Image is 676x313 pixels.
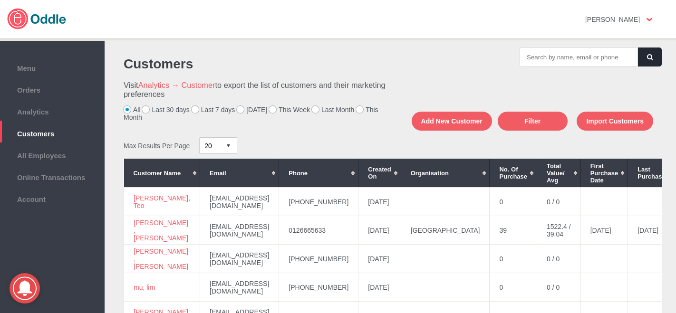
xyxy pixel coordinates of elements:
label: Last 7 days [192,106,235,114]
td: [GEOGRAPHIC_DATA] [401,216,490,245]
th: No. of Purchase [490,159,537,187]
label: Last 30 days [142,106,189,114]
td: 1522.4 / 39.04 [537,216,581,245]
td: 0 [490,188,537,216]
a: mu, lim [134,284,155,291]
span: Max Results Per Page [124,142,190,150]
span: Analytics [5,105,100,116]
span: Menu [5,62,100,72]
td: [EMAIL_ADDRESS][DOMAIN_NAME] [200,245,279,273]
img: user-option-arrow.png [647,18,652,21]
strong: [PERSON_NAME] [585,16,640,23]
td: [DATE] [358,273,401,302]
td: [PHONE_NUMBER] [279,245,358,273]
td: 39 [490,216,537,245]
th: Total Value/ Avg [537,159,581,187]
td: 0 [490,273,537,302]
th: Last Purchase [628,159,676,187]
a: [PERSON_NAME] , [PERSON_NAME] [134,247,188,270]
label: All [124,106,141,114]
td: [DATE] [358,216,401,245]
td: [EMAIL_ADDRESS][DOMAIN_NAME] [200,273,279,302]
label: This Week [269,106,310,114]
th: Email [200,159,279,187]
th: Customer Name [124,159,200,187]
a: [PERSON_NAME], Teo [134,194,190,209]
span: Account [5,193,100,203]
td: [EMAIL_ADDRESS][DOMAIN_NAME] [200,216,279,245]
td: [DATE] [358,188,401,216]
span: All Employees [5,149,100,160]
label: This Month [124,106,378,121]
button: Add New Customer [412,112,492,131]
span: Orders [5,84,100,94]
button: Import Customers [577,112,653,131]
td: [DATE] [580,216,628,245]
td: 0 / 0 [537,273,581,302]
th: Organisation [401,159,490,187]
th: Created On [358,159,401,187]
td: [DATE] [358,245,401,273]
th: Phone [279,159,358,187]
label: Last Month [312,106,354,114]
td: 0 [490,245,537,273]
h1: Customers [124,57,386,72]
a: Analytics → Customer [138,81,215,89]
input: Search by name, email or phone [519,47,638,66]
a: [PERSON_NAME] , [PERSON_NAME] [134,219,188,242]
span: Customers [5,127,100,138]
h3: Visit to export the list of customers and their marketing preferences [124,81,386,99]
button: Filter [498,112,568,131]
td: [EMAIL_ADDRESS][DOMAIN_NAME] [200,188,279,216]
td: 0 / 0 [537,245,581,273]
td: 0 / 0 [537,188,581,216]
span: Online Transactions [5,171,100,181]
td: [DATE] [628,216,676,245]
td: [PHONE_NUMBER] [279,273,358,302]
label: [DATE] [237,106,267,114]
td: 0126665633 [279,216,358,245]
th: First Purchase Date [580,159,628,187]
td: [PHONE_NUMBER] [279,188,358,216]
